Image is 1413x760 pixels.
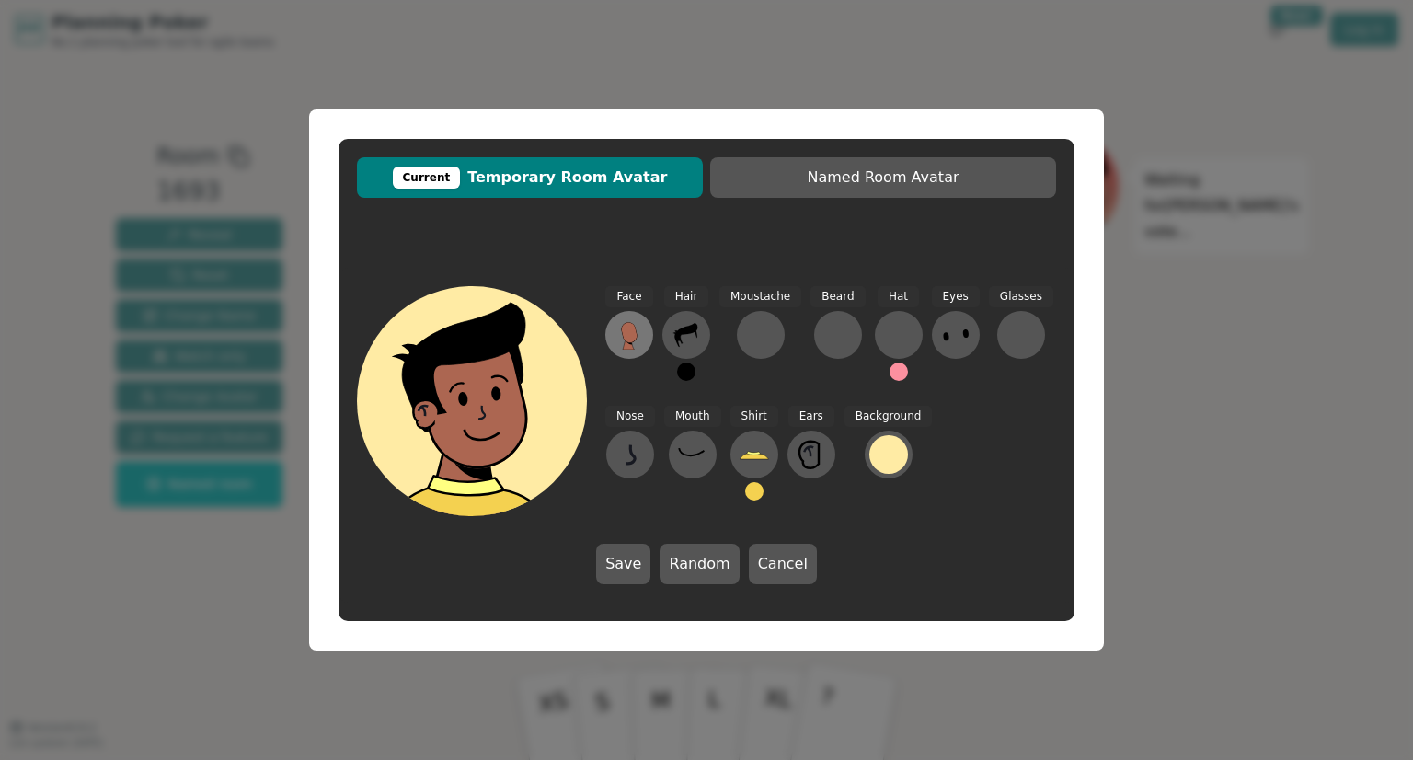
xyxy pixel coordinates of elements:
[605,406,655,427] span: Nose
[788,406,834,427] span: Ears
[932,286,980,307] span: Eyes
[664,406,721,427] span: Mouth
[605,286,652,307] span: Face
[357,157,703,198] button: CurrentTemporary Room Avatar
[878,286,919,307] span: Hat
[749,544,817,584] button: Cancel
[719,286,801,307] span: Moustache
[393,167,461,189] div: Current
[710,157,1056,198] button: Named Room Avatar
[844,406,933,427] span: Background
[366,167,694,189] span: Temporary Room Avatar
[810,286,865,307] span: Beard
[730,406,778,427] span: Shirt
[719,167,1047,189] span: Named Room Avatar
[664,286,709,307] span: Hair
[989,286,1053,307] span: Glasses
[660,544,739,584] button: Random
[596,544,650,584] button: Save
